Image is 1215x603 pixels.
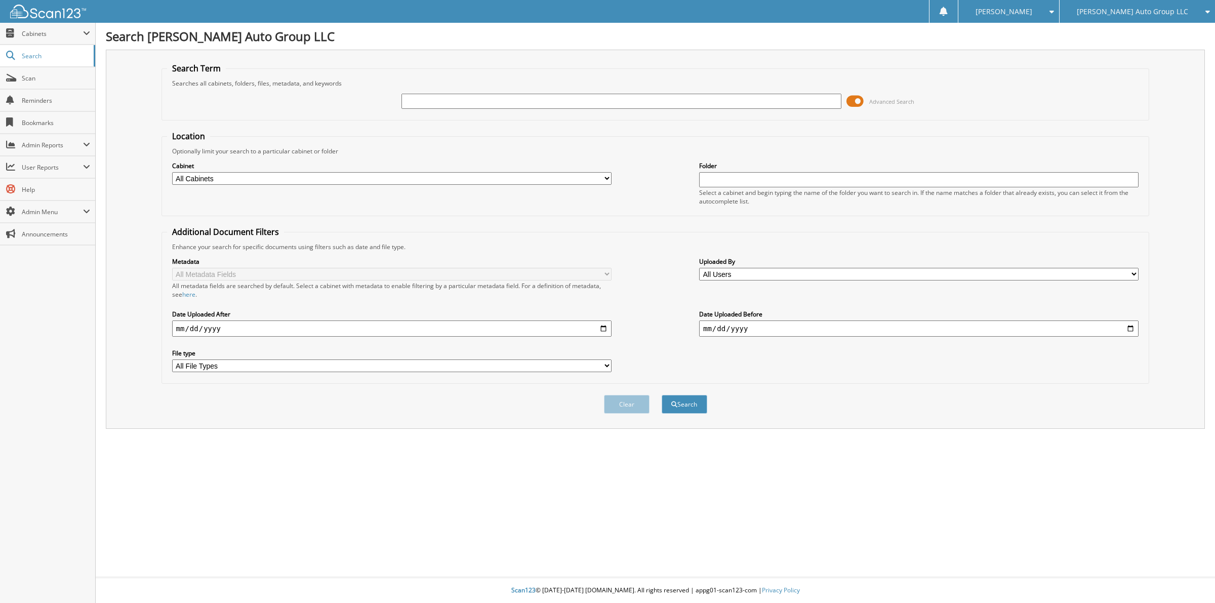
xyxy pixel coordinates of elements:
[699,310,1139,318] label: Date Uploaded Before
[511,586,536,594] span: Scan123
[976,9,1032,15] span: [PERSON_NAME]
[10,5,86,18] img: scan123-logo-white.svg
[22,29,83,38] span: Cabinets
[22,96,90,105] span: Reminders
[172,349,612,357] label: File type
[1077,9,1188,15] span: [PERSON_NAME] Auto Group LLC
[172,257,612,266] label: Metadata
[182,290,195,299] a: here
[699,257,1139,266] label: Uploaded By
[22,118,90,127] span: Bookmarks
[22,74,90,83] span: Scan
[22,52,89,60] span: Search
[167,147,1144,155] div: Optionally limit your search to a particular cabinet or folder
[167,63,226,74] legend: Search Term
[604,395,650,414] button: Clear
[106,28,1205,45] h1: Search [PERSON_NAME] Auto Group LLC
[662,395,707,414] button: Search
[172,282,612,299] div: All metadata fields are searched by default. Select a cabinet with metadata to enable filtering b...
[96,578,1215,603] div: © [DATE]-[DATE] [DOMAIN_NAME]. All rights reserved | appg01-scan123-com |
[172,320,612,337] input: start
[699,188,1139,206] div: Select a cabinet and begin typing the name of the folder you want to search in. If the name match...
[172,310,612,318] label: Date Uploaded After
[699,162,1139,170] label: Folder
[22,163,83,172] span: User Reports
[22,185,90,194] span: Help
[172,162,612,170] label: Cabinet
[762,586,800,594] a: Privacy Policy
[22,230,90,238] span: Announcements
[22,141,83,149] span: Admin Reports
[167,79,1144,88] div: Searches all cabinets, folders, files, metadata, and keywords
[699,320,1139,337] input: end
[167,226,284,237] legend: Additional Document Filters
[22,208,83,216] span: Admin Menu
[167,131,210,142] legend: Location
[167,243,1144,251] div: Enhance your search for specific documents using filters such as date and file type.
[869,98,914,105] span: Advanced Search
